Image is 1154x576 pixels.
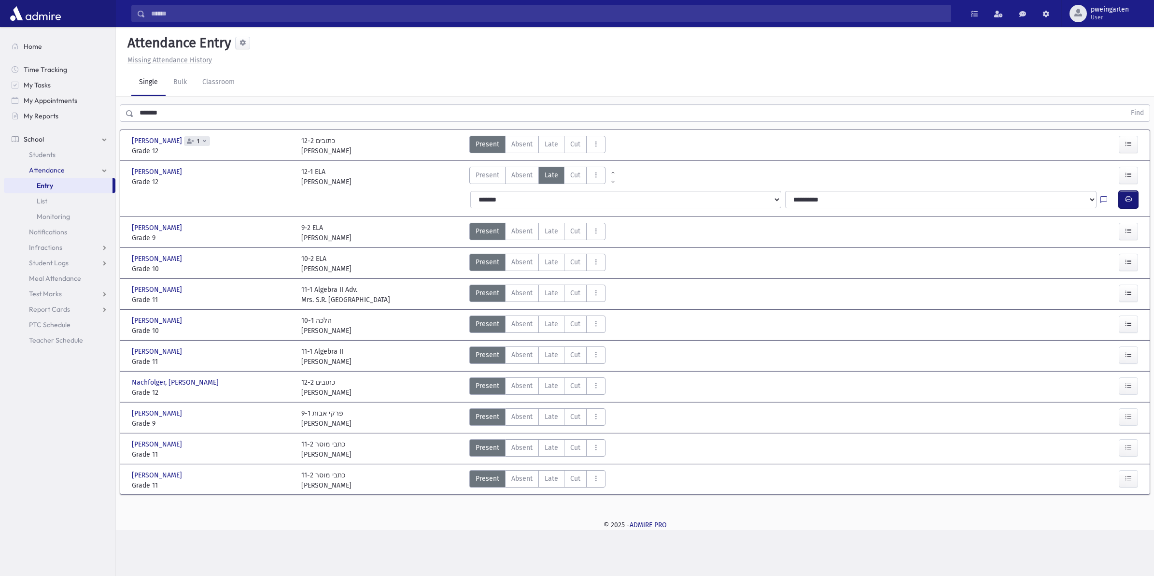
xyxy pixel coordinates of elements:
div: 11-1 Algebra II [PERSON_NAME] [301,346,352,367]
span: Grade 11 [132,449,292,460]
span: My Appointments [24,96,77,105]
span: Cut [570,257,580,267]
span: Cut [570,226,580,236]
a: Test Marks [4,286,115,302]
div: 11-2 כתבי מוסר [PERSON_NAME] [301,439,352,460]
span: [PERSON_NAME] [132,470,184,480]
div: AttTypes [469,377,605,398]
button: Find [1125,105,1150,121]
div: 10-2 ELA [PERSON_NAME] [301,254,352,274]
a: Monitoring [4,209,115,224]
a: Classroom [195,69,242,96]
a: Notifications [4,224,115,240]
u: Missing Attendance History [127,56,212,64]
a: Bulk [166,69,195,96]
h5: Attendance Entry [124,35,231,51]
span: Test Marks [29,289,62,298]
span: Absent [511,443,533,453]
span: My Reports [24,112,58,120]
div: AttTypes [469,470,605,490]
span: Students [29,150,56,159]
a: Infractions [4,240,115,255]
span: Cut [570,381,580,391]
span: [PERSON_NAME] [132,439,184,449]
a: Time Tracking [4,62,115,77]
span: Absent [511,288,533,298]
span: Nachfolger, [PERSON_NAME] [132,377,221,388]
span: Teacher Schedule [29,336,83,345]
div: 12-2 כתובים [PERSON_NAME] [301,377,352,398]
span: Present [476,257,499,267]
div: 9-1 פרקי אבות [PERSON_NAME] [301,408,352,429]
a: PTC Schedule [4,317,115,332]
span: Grade 12 [132,146,292,156]
span: [PERSON_NAME] [132,254,184,264]
span: [PERSON_NAME] [132,408,184,418]
span: [PERSON_NAME] [132,316,184,326]
div: AttTypes [469,408,605,429]
div: AttTypes [469,346,605,367]
span: [PERSON_NAME] [132,346,184,357]
span: Present [476,381,499,391]
span: PTC Schedule [29,320,70,329]
span: Absent [511,226,533,236]
span: Cut [570,350,580,360]
span: Late [545,170,558,180]
a: Teacher Schedule [4,332,115,348]
input: Search [145,5,951,22]
span: Cut [570,474,580,484]
span: Report Cards [29,305,70,314]
div: 11-2 כתבי מוסר [PERSON_NAME] [301,470,352,490]
span: Absent [511,257,533,267]
a: My Reports [4,108,115,124]
span: Present [476,443,499,453]
span: Grade 10 [132,264,292,274]
span: Present [476,412,499,422]
span: Absent [511,139,533,149]
span: Grade 12 [132,177,292,187]
span: Present [476,170,499,180]
span: Attendance [29,166,65,174]
span: Present [476,288,499,298]
span: Late [545,381,558,391]
span: Late [545,319,558,329]
a: Meal Attendance [4,271,115,286]
div: 9-2 ELA [PERSON_NAME] [301,223,352,243]
span: [PERSON_NAME] [132,223,184,233]
span: Entry [37,181,53,190]
a: Attendance [4,162,115,178]
span: School [24,135,44,144]
span: Late [545,226,558,236]
span: Grade 9 [132,233,292,243]
span: Time Tracking [24,65,67,74]
span: Home [24,42,42,51]
span: Late [545,350,558,360]
span: Grade 11 [132,295,292,305]
span: Absent [511,350,533,360]
span: Student Logs [29,259,69,267]
img: AdmirePro [8,4,63,23]
span: Grade 11 [132,357,292,367]
span: Late [545,139,558,149]
span: List [37,197,47,205]
span: Late [545,412,558,422]
a: ADMIRE PRO [630,521,667,529]
div: AttTypes [469,223,605,243]
div: 10-1 הלכה [PERSON_NAME] [301,316,352,336]
a: Home [4,39,115,54]
span: Meal Attendance [29,274,81,283]
a: School [4,131,115,147]
span: Cut [570,139,580,149]
span: Cut [570,170,580,180]
span: Notifications [29,228,67,236]
span: Absent [511,319,533,329]
a: List [4,193,115,209]
span: Present [476,226,499,236]
div: AttTypes [469,285,605,305]
span: Late [545,288,558,298]
div: 12-1 ELA [PERSON_NAME] [301,167,352,187]
span: Absent [511,474,533,484]
span: Cut [570,412,580,422]
span: Grade 11 [132,480,292,490]
span: User [1091,14,1129,21]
